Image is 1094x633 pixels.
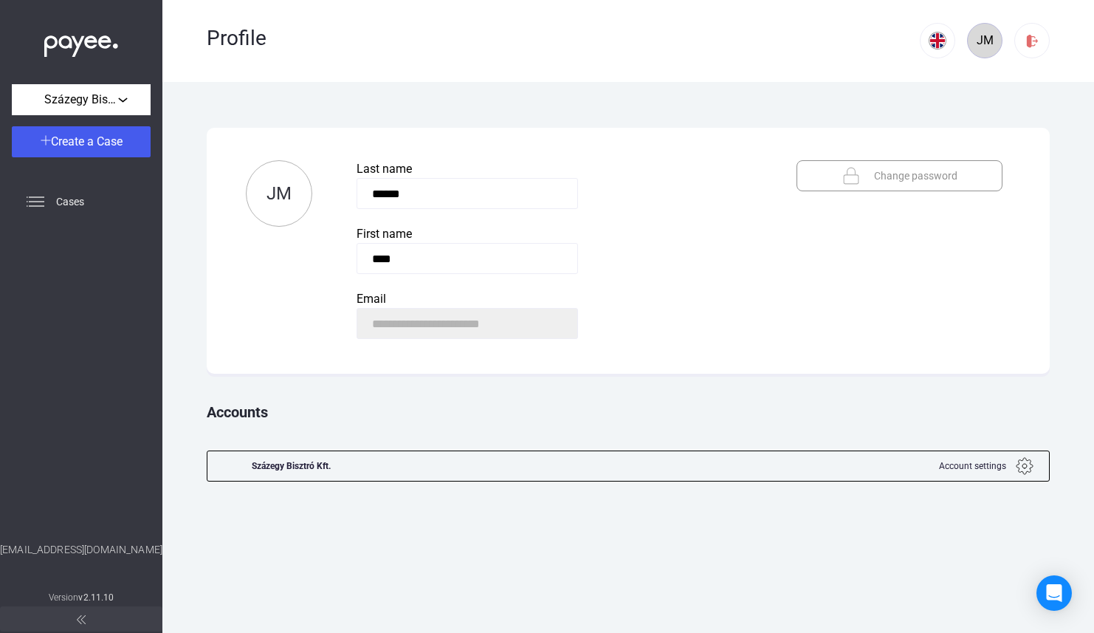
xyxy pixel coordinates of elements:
[797,160,1002,191] button: lock-blueChange password
[923,451,1049,481] button: Account settings
[357,160,752,178] div: Last name
[56,193,84,211] span: Cases
[929,32,946,49] img: EN
[1016,457,1033,475] img: gear.svg
[51,134,123,148] span: Create a Case
[920,23,955,58] button: EN
[266,183,292,204] span: JM
[939,457,1006,475] span: Account settings
[44,91,118,109] span: Százegy Bisztró Kft.
[357,290,752,308] div: Email
[972,32,997,49] div: JM
[12,126,151,157] button: Create a Case
[1025,33,1040,49] img: logout-red
[207,381,1050,443] div: Accounts
[207,26,920,51] div: Profile
[357,225,752,243] div: First name
[1014,23,1050,58] button: logout-red
[77,615,86,624] img: arrow-double-left-grey.svg
[78,592,114,603] strong: v2.11.10
[967,23,1002,58] button: JM
[12,84,151,115] button: Százegy Bisztró Kft.
[44,27,118,58] img: white-payee-white-dot.svg
[252,451,331,481] div: Százegy Bisztró Kft.
[842,167,860,185] img: lock-blue
[1036,575,1072,611] div: Open Intercom Messenger
[874,167,957,185] span: Change password
[246,160,312,227] button: JM
[41,135,51,146] img: plus-white.svg
[27,193,44,211] img: list.svg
